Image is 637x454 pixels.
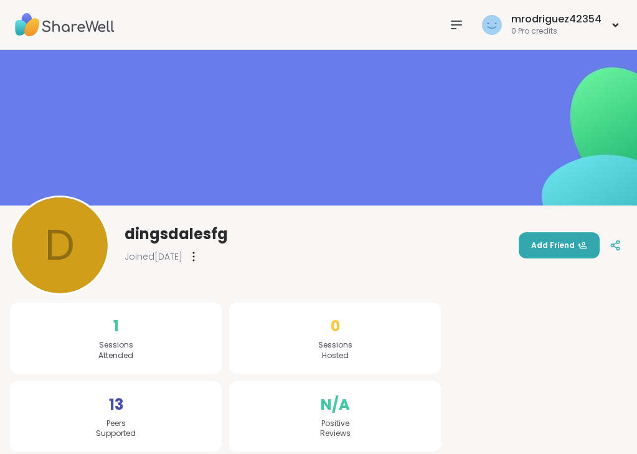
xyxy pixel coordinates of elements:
[113,315,119,338] span: 1
[511,12,602,26] div: mrodriguez42354
[45,214,75,277] span: d
[125,250,182,263] span: Joined [DATE]
[331,315,340,338] span: 0
[482,15,502,35] img: mrodriguez42354
[511,26,602,37] div: 0 Pro credits
[15,3,115,47] img: ShareWell Nav Logo
[519,232,600,258] button: Add Friend
[318,340,352,361] span: Sessions Hosted
[531,240,587,251] span: Add Friend
[320,419,351,440] span: Positive Reviews
[125,224,228,244] span: dingsdalesfg
[98,340,133,361] span: Sessions Attended
[109,394,123,416] span: 13
[96,419,136,440] span: Peers Supported
[321,394,350,416] span: N/A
